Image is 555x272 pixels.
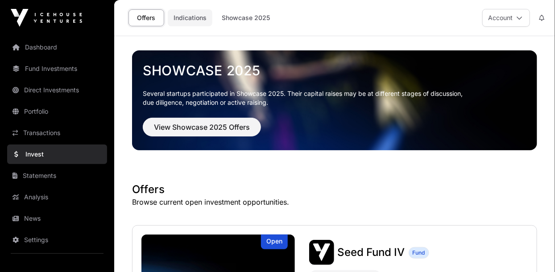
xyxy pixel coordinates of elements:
[7,166,107,185] a: Statements
[261,235,288,249] div: Open
[7,123,107,143] a: Transactions
[7,144,107,164] a: Invest
[7,209,107,228] a: News
[143,89,526,107] p: Several startups participated in Showcase 2025. Their capital raises may be at different stages o...
[132,50,537,150] img: Showcase 2025
[510,229,555,272] iframe: Chat Widget
[154,122,250,132] span: View Showcase 2025 Offers
[7,59,107,78] a: Fund Investments
[143,127,261,136] a: View Showcase 2025 Offers
[168,9,212,26] a: Indications
[309,240,334,265] img: Seed Fund IV
[11,9,82,27] img: Icehouse Ventures Logo
[413,249,425,256] span: Fund
[143,62,526,78] a: Showcase 2025
[7,80,107,100] a: Direct Investments
[7,187,107,207] a: Analysis
[482,9,530,27] button: Account
[338,245,405,260] a: Seed Fund IV
[7,102,107,121] a: Portfolio
[128,9,164,26] a: Offers
[7,230,107,250] a: Settings
[338,246,405,259] span: Seed Fund IV
[143,118,261,136] button: View Showcase 2025 Offers
[216,9,276,26] a: Showcase 2025
[132,197,537,207] p: Browse current open investment opportunities.
[7,37,107,57] a: Dashboard
[132,182,537,197] h1: Offers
